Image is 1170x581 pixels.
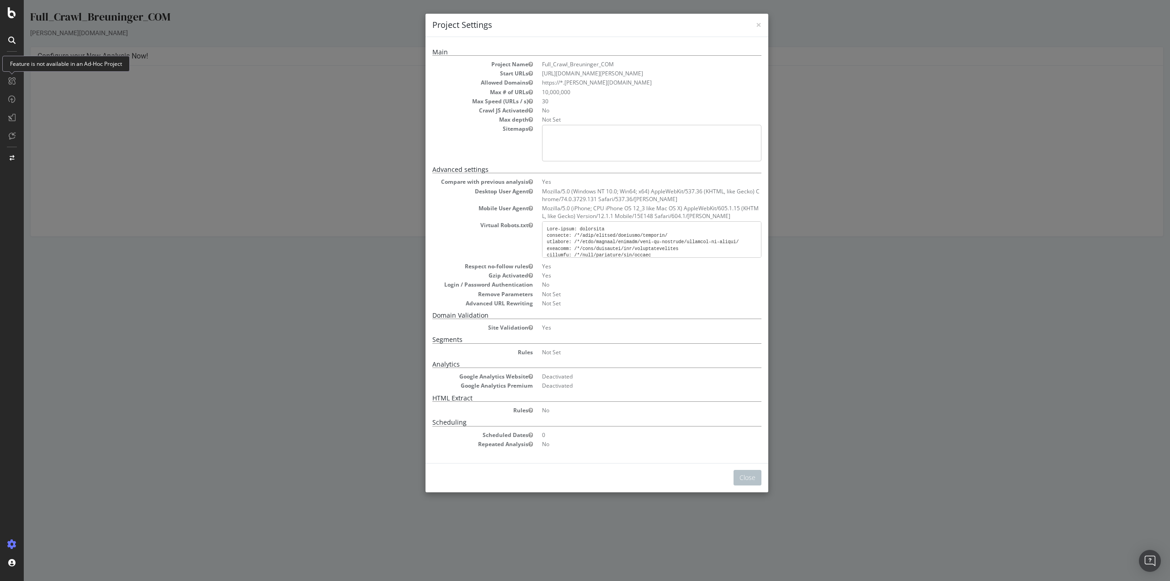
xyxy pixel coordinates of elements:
dt: Max # of URLs [409,88,509,96]
dt: Compare with previous analysis [409,178,509,186]
dt: Desktop User Agent [409,187,509,195]
h5: Domain Validation [409,312,738,319]
dt: Virtual Robots.txt [409,221,509,229]
h5: Main [409,48,738,56]
h5: Advanced settings [409,166,738,173]
dd: Yes [518,262,738,270]
dt: Repeated Analysis [409,440,509,448]
dt: Sitemaps [409,125,509,133]
dt: Gzip Activated [409,272,509,279]
dt: Scheduled Dates [409,431,509,439]
h5: HTML Extract [409,394,738,402]
dd: Deactivated [518,373,738,380]
h5: Analytics [409,361,738,368]
dt: Respect no-follow rules [409,262,509,270]
dd: 0 [518,431,738,439]
dd: No [518,281,738,288]
dd: Yes [518,324,738,331]
dd: Full_Crawl_Breuninger_COM [518,60,738,68]
dd: Not Set [518,116,738,123]
dd: [URL][DOMAIN_NAME][PERSON_NAME] [518,69,738,77]
h5: Segments [409,336,738,343]
h5: Scheduling [409,419,738,426]
div: Open Intercom Messenger [1139,550,1161,572]
span: × [732,18,738,31]
dd: Deactivated [518,382,738,389]
dt: Rules [409,348,509,356]
dt: Rules [409,406,509,414]
dd: Yes [518,272,738,279]
dd: 10,000,000 [518,88,738,96]
dt: Google Analytics Premium [409,382,509,389]
dt: Advanced URL Rewriting [409,299,509,307]
h4: Project Settings [409,19,738,31]
dd: Mozilla/5.0 (iPhone; CPU iPhone OS 12_3 like Mac OS X) AppleWebKit/605.1.15 (KHTML, like Gecko) V... [518,204,738,220]
dt: Google Analytics Website [409,373,509,380]
dd: Not Set [518,348,738,356]
dd: Not Set [518,299,738,307]
pre: Lore-ipsum: dolorsita consecte: /*/adip/elitsed/doeiusmo/temporin/ utlabore: /*/etdo/magnaal/enim... [518,221,738,258]
dd: Yes [518,178,738,186]
li: https://*.[PERSON_NAME][DOMAIN_NAME] [518,79,738,86]
dd: Not Set [518,290,738,298]
div: Feature is not available in an Ad-Hoc Project [2,56,130,72]
dd: No [518,440,738,448]
dt: Allowed Domains [409,79,509,86]
dt: Login / Password Authentication [409,281,509,288]
dt: Max Speed (URLs / s) [409,97,509,105]
dt: Start URLs [409,69,509,77]
button: Close [710,470,738,485]
dt: Site Validation [409,324,509,331]
dd: No [518,107,738,114]
dd: Mozilla/5.0 (Windows NT 10.0; Win64; x64) AppleWebKit/537.36 (KHTML, like Gecko) Chrome/74.0.3729... [518,187,738,203]
dd: No [518,406,738,414]
dt: Crawl JS Activated [409,107,509,114]
dt: Remove Parameters [409,290,509,298]
dd: 30 [518,97,738,105]
dt: Mobile User Agent [409,204,509,212]
dt: Max depth [409,116,509,123]
dt: Project Name [409,60,509,68]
